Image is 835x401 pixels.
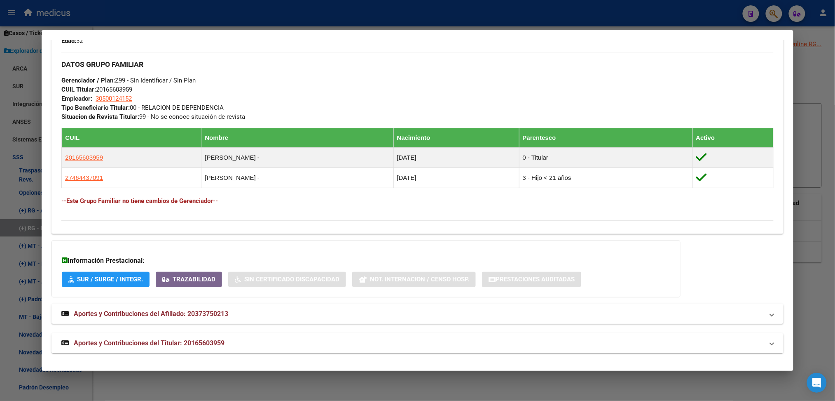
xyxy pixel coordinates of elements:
h3: DATOS GRUPO FAMILIAR [61,60,773,69]
h3: Información Prestacional: [62,256,670,266]
span: 00 - RELACION DE DEPENDENCIA [61,104,224,111]
span: 32 [61,37,83,45]
th: Parentesco [519,128,692,148]
span: Z99 - Sin Identificar / Sin Plan [61,77,196,84]
span: Trazabilidad [173,276,215,283]
th: Nacimiento [393,128,519,148]
strong: CUIL Titular: [61,86,96,93]
th: CUIL [62,128,201,148]
td: 3 - Hijo < 21 años [519,168,692,188]
span: Aportes y Contribuciones del Afiliado: 20373750213 [74,310,228,318]
span: SUR / SURGE / INTEGR. [77,276,143,283]
strong: Gerenciador / Plan: [61,77,115,84]
span: Sin Certificado Discapacidad [244,276,339,283]
button: SUR / SURGE / INTEGR. [62,272,150,287]
button: Trazabilidad [156,272,222,287]
button: Prestaciones Auditadas [482,272,581,287]
td: 0 - Titular [519,148,692,168]
td: [DATE] [393,148,519,168]
strong: Situacion de Revista Titular: [61,113,139,120]
span: 99 - No se conoce situación de revista [61,113,245,120]
button: Sin Certificado Discapacidad [228,272,346,287]
span: Prestaciones Auditadas [496,276,575,283]
button: Not. Internacion / Censo Hosp. [352,272,476,287]
strong: Edad: [61,37,76,45]
span: Not. Internacion / Censo Hosp. [370,276,469,283]
div: Open Intercom Messenger [807,373,827,393]
span: 20165603959 [61,86,132,93]
mat-expansion-panel-header: Aportes y Contribuciones del Afiliado: 20373750213 [51,304,783,324]
td: [DATE] [393,168,519,188]
td: [PERSON_NAME] - [201,168,393,188]
th: Nombre [201,128,393,148]
h4: --Este Grupo Familiar no tiene cambios de Gerenciador-- [61,196,773,205]
span: 27464437091 [65,174,103,181]
strong: Empleador: [61,95,92,102]
td: [PERSON_NAME] - [201,148,393,168]
mat-expansion-panel-header: Aportes y Contribuciones del Titular: 20165603959 [51,333,783,353]
span: Aportes y Contribuciones del Titular: 20165603959 [74,339,225,347]
th: Activo [692,128,773,148]
strong: Tipo Beneficiario Titular: [61,104,130,111]
span: 30500124152 [96,95,132,102]
span: 20165603959 [65,154,103,161]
